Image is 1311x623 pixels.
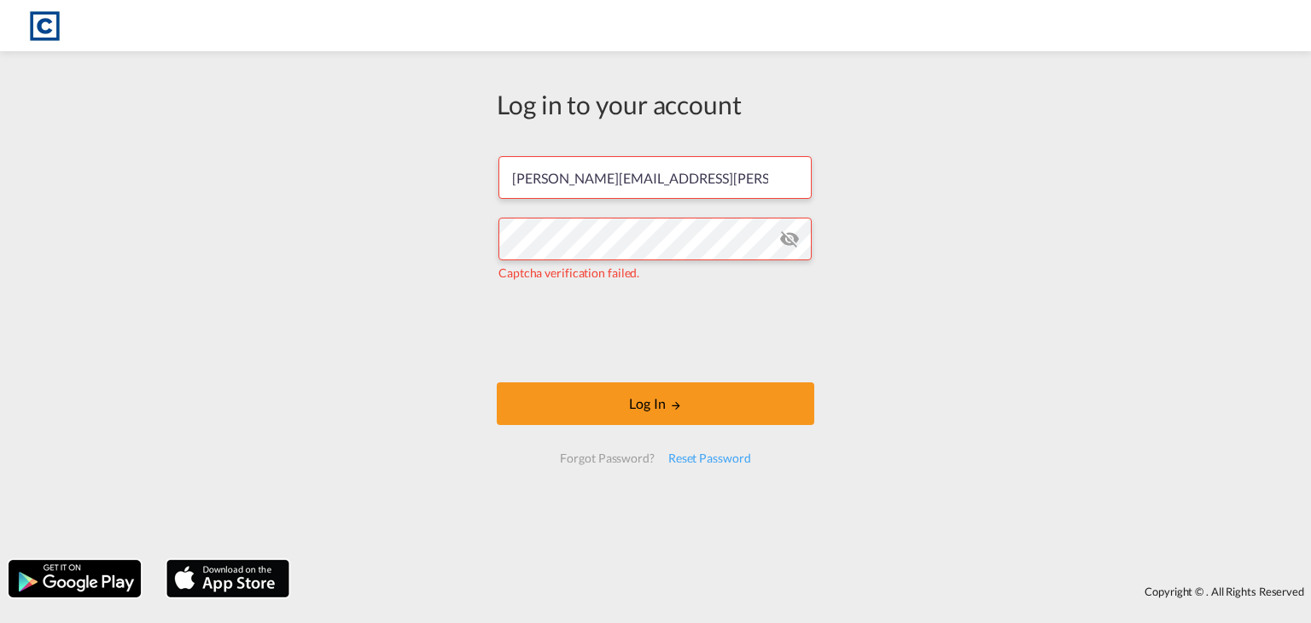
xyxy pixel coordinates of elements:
div: Copyright © . All Rights Reserved [298,577,1311,606]
input: Enter email/phone number [498,156,812,199]
div: Log in to your account [497,86,814,122]
button: LOGIN [497,382,814,425]
iframe: reCAPTCHA [526,299,785,365]
md-icon: icon-eye-off [779,229,800,249]
div: Forgot Password? [553,443,661,474]
img: google.png [7,558,143,599]
img: 1fdb9190129311efbfaf67cbb4249bed.jpeg [26,7,64,45]
span: Captcha verification failed. [498,265,639,280]
img: apple.png [165,558,291,599]
div: Reset Password [661,443,758,474]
